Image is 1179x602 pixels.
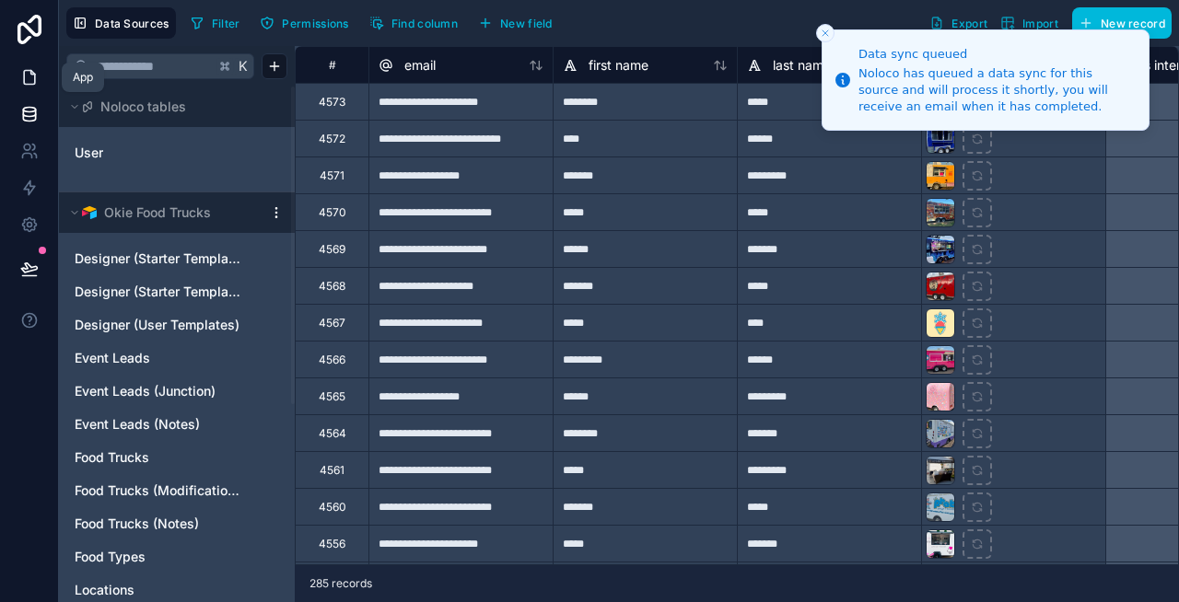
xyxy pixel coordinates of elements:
[858,65,1134,116] div: Noloco has queued a data sync for this source and will process it shortly, you will receive an em...
[253,9,362,37] a: Permissions
[75,382,242,400] a: Event Leads (Junction)
[319,389,345,404] div: 4565
[500,17,553,30] span: New field
[75,581,134,599] span: Locations
[95,17,169,30] span: Data Sources
[319,205,346,220] div: 4570
[75,144,103,162] span: User
[319,242,345,257] div: 4569
[66,476,287,505] div: Food Trucks (Modifications)
[858,45,1134,64] div: Data sync queued
[66,244,287,273] div: Designer (Starter Template Categories)
[1072,7,1172,39] button: New record
[282,17,348,30] span: Permissions
[363,9,464,37] button: Find column
[589,56,648,75] span: first name
[75,515,242,533] a: Food Trucks (Notes)
[183,9,247,37] button: Filter
[319,353,345,367] div: 4566
[66,410,287,439] div: Event Leads (Notes)
[404,56,436,75] span: email
[816,24,835,42] button: Close toast
[66,443,287,472] div: Food Trucks
[237,60,250,73] span: K
[319,537,345,551] div: 4556
[75,448,242,467] a: Food Trucks
[75,415,242,434] a: Event Leads (Notes)
[391,17,458,30] span: Find column
[66,200,262,226] button: Airtable LogoOkie Food Trucks
[75,349,150,367] span: Event Leads
[320,168,344,183] div: 4571
[319,132,345,146] div: 4572
[66,277,287,307] div: Designer (Starter Templates)
[66,94,276,120] button: Noloco tables
[994,7,1065,39] button: Import
[66,376,287,406] div: Event Leads (Junction)
[319,426,346,441] div: 4564
[75,144,224,162] a: User
[75,548,242,566] a: Food Types
[1065,7,1172,39] a: New record
[75,316,239,334] span: Designer (User Templates)
[75,548,146,566] span: Food Types
[75,448,149,467] span: Food Trucks
[75,349,242,367] a: Event Leads
[75,249,242,268] a: Designer (Starter Template Categories)
[923,7,994,39] button: Export
[66,138,287,168] div: User
[100,98,186,116] span: Noloco tables
[66,509,287,538] div: Food Trucks (Notes)
[75,382,216,400] span: Event Leads (Junction)
[73,70,93,85] div: App
[104,203,211,222] span: Okie Food Trucks
[75,515,199,533] span: Food Trucks (Notes)
[75,316,242,334] a: Designer (User Templates)
[319,500,346,515] div: 4560
[212,17,240,30] span: Filter
[75,283,242,301] a: Designer (Starter Templates)
[66,310,287,340] div: Designer (User Templates)
[309,576,372,591] span: 285 records
[66,343,287,373] div: Event Leads
[319,279,345,294] div: 4568
[320,463,344,478] div: 4561
[253,9,355,37] button: Permissions
[66,7,176,39] button: Data Sources
[66,542,287,572] div: Food Types
[319,95,345,110] div: 4573
[773,56,831,75] span: last name
[472,9,559,37] button: New field
[75,581,242,599] a: Locations
[309,58,355,72] div: #
[75,415,200,434] span: Event Leads (Notes)
[75,481,242,500] a: Food Trucks (Modifications)
[319,316,345,330] div: 4567
[82,205,97,220] img: Airtable Logo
